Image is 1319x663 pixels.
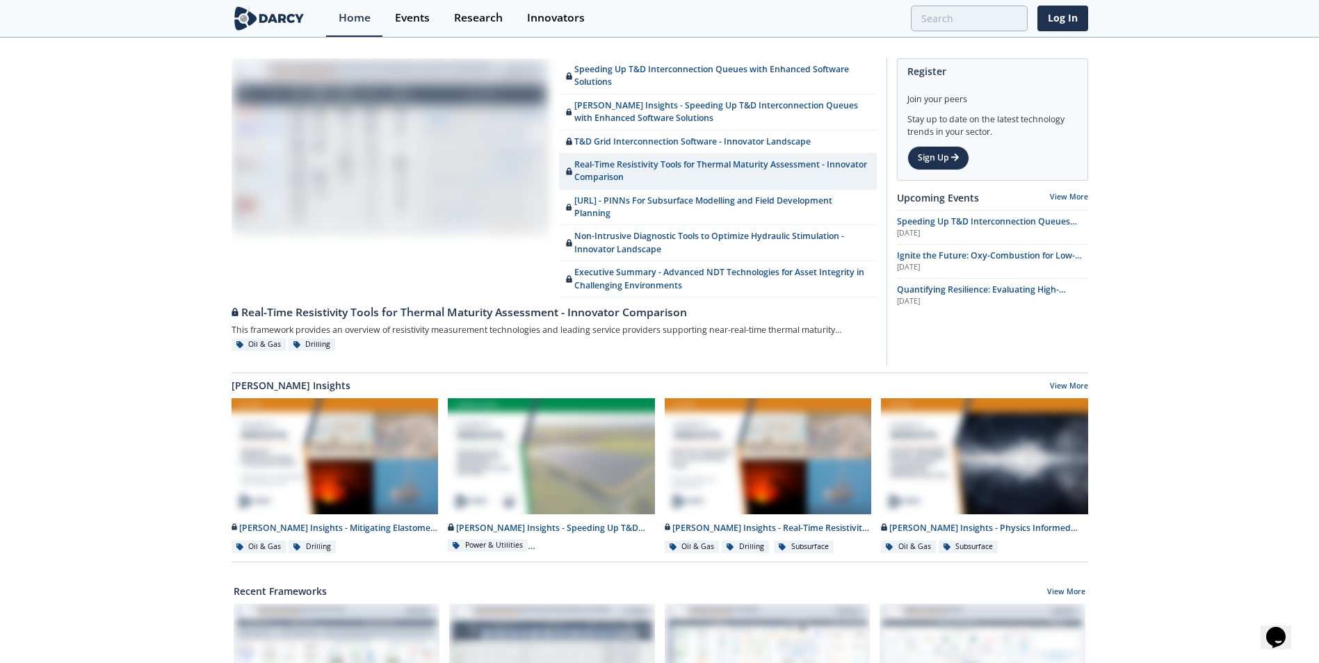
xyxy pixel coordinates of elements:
div: Register [907,59,1078,83]
div: Power & Utilities [448,539,528,552]
div: This framework provides an overview of resistivity measurement technologies and leading service p... [232,321,877,338]
img: logo-wide.svg [232,6,307,31]
span: Speeding Up T&D Interconnection Queues with Enhanced Software Solutions [897,215,1077,240]
div: Research [454,13,503,24]
a: [PERSON_NAME] Insights [232,378,350,393]
div: Drilling [289,338,336,351]
a: T&D Grid Interconnection Software - Innovator Landscape [559,131,877,154]
a: View More [1050,381,1088,393]
div: Subsurface [939,541,998,553]
div: Drilling [289,541,336,553]
a: Upcoming Events [897,190,979,205]
a: Log In [1037,6,1088,31]
a: Ignite the Future: Oxy-Combustion for Low-Carbon Power [DATE] [897,249,1088,273]
div: Subsurface [774,541,834,553]
a: [URL] - PINNs For Subsurface Modelling and Field Development Planning [559,190,877,226]
a: View More [1050,192,1088,202]
div: Join your peers [907,83,1078,106]
a: Darcy Insights - Real-Time Resistivity Tools for Thermal Maturity Assessment in Unconventional Pl... [660,398,877,554]
div: Innovators [527,13,585,24]
div: Oil & Gas [665,541,720,553]
iframe: chat widget [1261,607,1305,649]
div: [PERSON_NAME] Insights - Real-Time Resistivity Tools for Thermal Maturity Assessment in Unconvent... [665,522,872,534]
div: [PERSON_NAME] Insights - Speeding Up T&D Interconnection Queues with Enhanced Software Solutions [448,522,655,534]
div: Real-Time Resistivity Tools for Thermal Maturity Assessment - Innovator Comparison [232,304,877,321]
div: Drilling [722,541,769,553]
input: Advanced Search [911,6,1028,31]
div: Oil & Gas [232,541,286,553]
a: Darcy Insights - Physics Informed Neural Networks to Accelerate Subsurface Scenario Analysis prev... [876,398,1093,554]
div: [PERSON_NAME] Insights - Mitigating Elastomer Swelling Issue in Downhole Drilling Mud Motors [232,522,439,534]
a: Darcy Insights - Mitigating Elastomer Swelling Issue in Downhole Drilling Mud Motors preview [PER... [227,398,444,554]
div: Speeding Up T&D Interconnection Queues with Enhanced Software Solutions [566,63,869,89]
a: Sign Up [907,146,969,170]
div: Stay up to date on the latest technology trends in your sector. [907,106,1078,138]
div: Home [339,13,371,24]
div: [PERSON_NAME] Insights - Physics Informed Neural Networks to Accelerate Subsurface Scenario Analysis [881,522,1088,534]
a: Recent Frameworks [234,584,327,598]
span: Ignite the Future: Oxy-Combustion for Low-Carbon Power [897,249,1082,274]
a: Darcy Insights - Speeding Up T&D Interconnection Queues with Enhanced Software Solutions preview ... [443,398,660,554]
a: Real-Time Resistivity Tools for Thermal Maturity Assessment - Innovator Comparison [232,297,877,321]
div: [DATE] [897,296,1088,307]
a: Executive Summary - Advanced NDT Technologies for Asset Integrity in Challenging Environments [559,261,877,297]
a: Speeding Up T&D Interconnection Queues with Enhanced Software Solutions [559,58,877,95]
div: Events [395,13,430,24]
div: Oil & Gas [881,541,936,553]
a: Non-Intrusive Diagnostic Tools to Optimize Hydraulic Stimulation - Innovator Landscape [559,225,877,261]
span: Quantifying Resilience: Evaluating High-Impact, Low-Frequency (HILF) Events [897,284,1066,308]
a: [PERSON_NAME] Insights - Speeding Up T&D Interconnection Queues with Enhanced Software Solutions [559,95,877,131]
div: [DATE] [897,262,1088,273]
a: Speeding Up T&D Interconnection Queues with Enhanced Software Solutions [DATE] [897,215,1088,239]
a: Real-Time Resistivity Tools for Thermal Maturity Assessment - Innovator Comparison [559,154,877,190]
div: [DATE] [897,228,1088,239]
div: Oil & Gas [232,338,286,351]
a: Quantifying Resilience: Evaluating High-Impact, Low-Frequency (HILF) Events [DATE] [897,284,1088,307]
a: View More [1047,587,1085,599]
